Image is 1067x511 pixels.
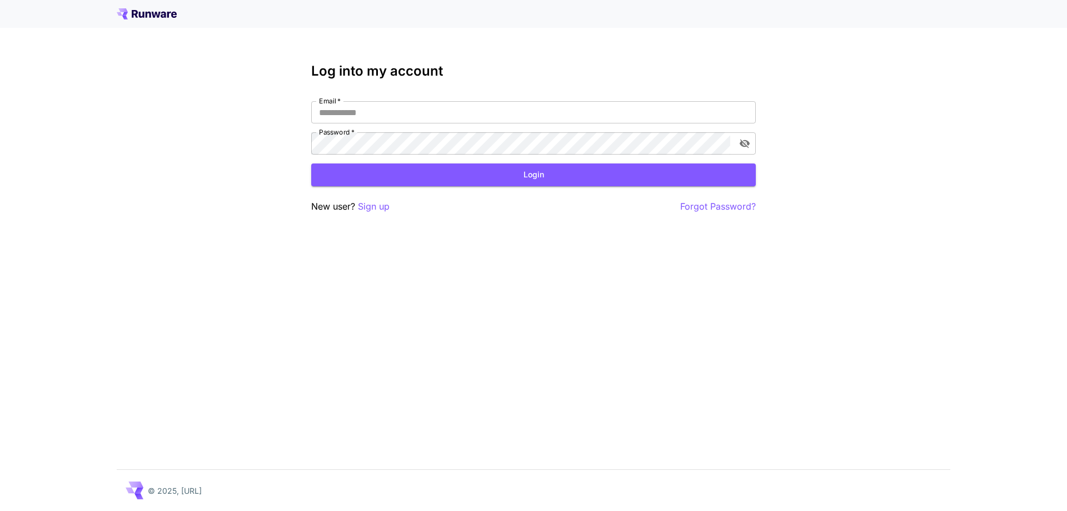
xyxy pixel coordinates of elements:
[311,163,756,186] button: Login
[311,200,390,214] p: New user?
[148,485,202,497] p: © 2025, [URL]
[319,96,341,106] label: Email
[680,200,756,214] button: Forgot Password?
[311,63,756,79] h3: Log into my account
[358,200,390,214] button: Sign up
[735,133,755,153] button: toggle password visibility
[319,127,355,137] label: Password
